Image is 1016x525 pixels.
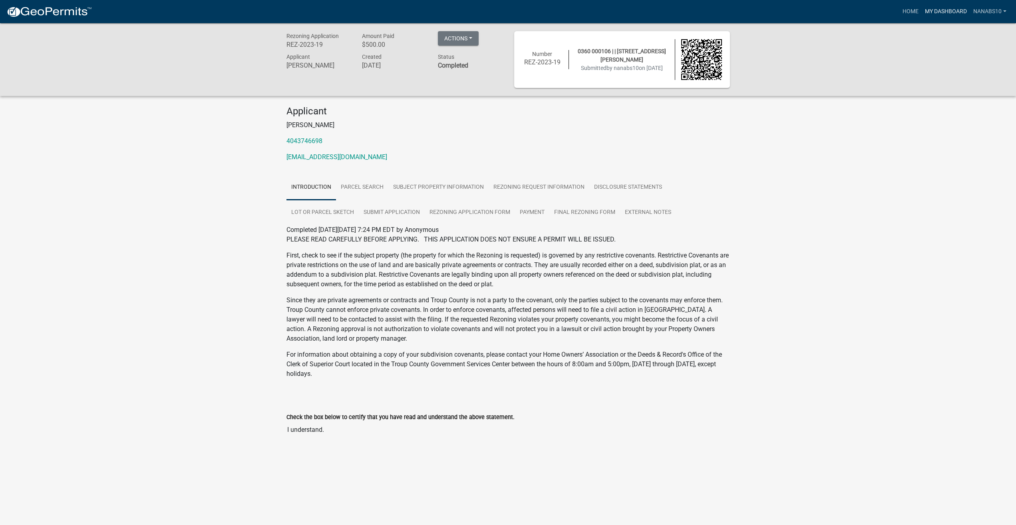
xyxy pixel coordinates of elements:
a: Final Rezoning Form [549,200,620,226]
span: Completed [DATE][DATE] 7:24 PM EDT by Anonymous [286,226,439,234]
h6: REZ-2023-19 [522,58,563,66]
p: [PERSON_NAME] [286,120,730,130]
a: Payment [515,200,549,226]
h6: REZ-2023-19 [286,41,350,48]
img: QR code [681,39,722,80]
a: Disclosure Statements [589,175,667,200]
a: Submit Application [359,200,425,226]
a: Rezoning Request Information [489,175,589,200]
a: nanabs10 [970,4,1010,19]
span: by nanabs10 [606,65,639,71]
label: Check the box below to certify that you have read and understand the above statement. [286,415,515,420]
span: Status [438,54,454,60]
span: Submitted on [DATE] [581,65,663,71]
a: Subject Property Information [388,175,489,200]
strong: Completed [438,62,468,69]
h6: [PERSON_NAME] [286,62,350,69]
a: Introduction [286,175,336,200]
p: Since they are private agreements or contracts and Troup County is not a party to the covenant, o... [286,295,730,343]
p: For information about obtaining a copy of your subdivision covenants, please contact your Home Ow... [286,350,730,379]
a: Parcel search [336,175,388,200]
a: Lot or Parcel Sketch [286,200,359,226]
a: My Dashboard [922,4,970,19]
span: 0360 000106 | | [STREET_ADDRESS][PERSON_NAME] [578,48,666,63]
a: 4043746698 [286,137,322,145]
a: Rezoning Application Form [425,200,515,226]
span: Applicant [286,54,310,60]
span: Number [532,51,552,57]
h6: [DATE] [362,62,426,69]
span: Created [362,54,382,60]
h6: $500.00 [362,41,426,48]
span: Rezoning Application [286,33,339,39]
h4: Applicant [286,106,730,117]
span: Amount Paid [362,33,394,39]
a: External Notes [620,200,676,226]
p: First, check to see if the subject property (the property for which the Rezoning is requested) is... [286,251,730,289]
p: PLEASE READ CAREFULLY BEFORE APPLYING. THIS APPLICATION DOES NOT ENSURE A PERMIT WILL BE ISSUED. [286,235,730,244]
button: Actions [438,31,479,46]
a: Home [899,4,922,19]
a: [EMAIL_ADDRESS][DOMAIN_NAME] [286,153,387,161]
